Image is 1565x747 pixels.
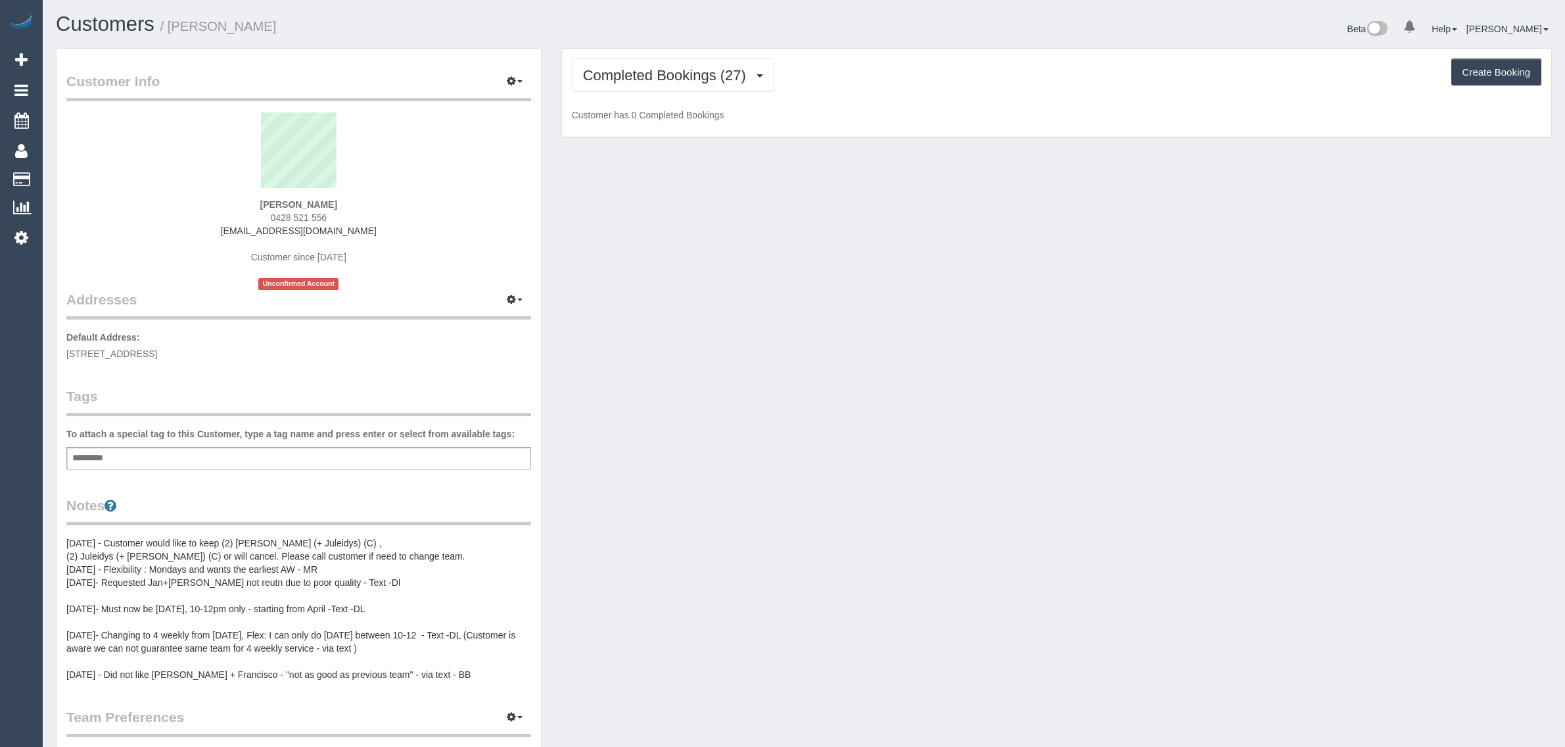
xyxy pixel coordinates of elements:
[583,67,753,84] span: Completed Bookings (27)
[66,72,531,101] legend: Customer Info
[66,708,531,737] legend: Team Preferences
[1347,24,1388,34] a: Beta
[66,349,157,359] span: [STREET_ADDRESS]
[221,226,377,236] a: [EMAIL_ADDRESS][DOMAIN_NAME]
[572,59,774,92] button: Completed Bookings (27)
[160,19,277,34] small: / [PERSON_NAME]
[66,537,531,681] pre: [DATE] - Customer would like to keep (2) [PERSON_NAME] (+ Juleidys) (C) , (2) Juleidys (+ [PERSON...
[66,427,515,441] label: To attach a special tag to this Customer, type a tag name and press enter or select from availabl...
[66,387,531,416] legend: Tags
[1432,24,1457,34] a: Help
[251,252,346,262] span: Customer since [DATE]
[271,212,327,223] span: 0428 521 556
[66,496,531,525] legend: Notes
[8,13,34,32] img: Automaid Logo
[260,199,337,210] strong: [PERSON_NAME]
[258,278,339,289] span: Unconfirmed Account
[572,108,1541,122] p: Customer has 0 Completed Bookings
[1451,59,1541,86] button: Create Booking
[56,12,154,36] a: Customers
[1366,21,1388,38] img: New interface
[1466,24,1549,34] a: [PERSON_NAME]
[66,331,140,344] label: Default Address:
